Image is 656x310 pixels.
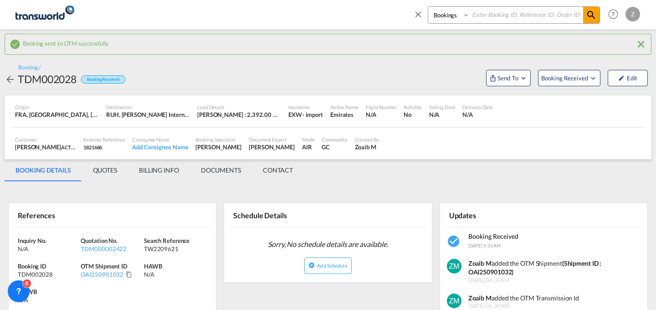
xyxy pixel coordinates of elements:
[302,143,315,151] div: AIR
[355,143,379,151] div: Zoaib M
[366,110,397,119] div: N/A
[144,263,162,270] span: HAWB
[447,259,461,273] img: v+XMcPmzgAAAABJRU5ErkJggg==
[468,302,638,310] span: [DATE] 06:30 AM
[252,159,304,181] md-tab-item: CONTACT
[429,110,456,119] div: N/A
[15,136,76,143] div: Customer
[429,104,456,110] div: Sailing Date
[18,64,41,72] div: Booking /
[15,207,111,223] div: References
[468,232,518,240] span: Booking Received
[81,270,123,278] div: OAI250901032
[468,294,492,302] strong: Zoaib M
[322,136,347,143] div: Commodity
[15,143,76,151] div: [PERSON_NAME]
[586,10,597,21] md-icon: icon-magnify
[126,271,132,278] md-icon: Click to Copy
[625,7,640,21] div: Z
[583,7,600,23] span: icon-magnify
[304,257,351,274] button: icon-plus-circleAdd Schedule
[83,144,102,150] span: 1821686
[81,263,128,270] span: OTM Shipment ID
[468,259,492,267] strong: Zoaib M
[18,237,46,244] span: Inquiry No.
[413,9,423,19] md-icon: icon-close
[5,74,15,85] md-icon: icon-arrow-left
[302,110,323,119] div: - import
[249,143,295,151] div: [PERSON_NAME]
[288,110,302,119] div: EXW
[404,110,421,119] div: No
[15,104,99,110] div: Origin
[81,237,118,244] span: Quotation No.
[82,159,128,181] md-tab-item: QUOTES
[18,288,37,295] span: MAWB
[197,110,281,119] div: [PERSON_NAME] : 2,392.00 KG | Volumetric Wt : 2,392.00 KG | Chargeable Wt : 2,392.00 KG
[128,159,190,181] md-tab-item: BILLING INFO
[413,6,428,28] span: icon-close
[5,159,304,181] md-pagination-wrapper: Use the left and right arrow keys to navigate between tabs
[468,259,638,277] div: added the OTM Shipment
[106,104,190,110] div: Destination
[106,110,190,119] div: RUH, King Khaled International, Riyadh, Saudi Arabia, Middle East, Middle East
[197,104,281,110] div: Load Details
[144,245,205,253] div: TW2209621
[366,104,397,110] div: Flight Number
[231,207,326,223] div: Schedule Details
[61,143,132,151] span: ACTIVE LOGISTIC SERVICES CO
[302,136,315,143] div: Mode
[541,74,589,83] span: Booking Received
[330,110,359,119] div: Emirates
[288,104,323,110] div: Incoterms
[18,245,78,253] div: N/A
[18,270,78,278] div: TDM002028
[14,4,75,25] img: 1a84b2306ded11f09c1219774cd0a0fe.png
[497,74,519,83] span: Send To
[447,207,542,223] div: Updates
[18,263,46,270] span: Booking ID
[264,236,392,253] span: Sorry, No schedule details are available.
[249,136,295,143] div: Document Expert
[15,110,99,119] div: FRA, Frankfurt am Main International, Frankfurt-am-Main, Germany, Western Europe, Europe
[195,136,241,143] div: Booking Specialist
[355,136,379,143] div: Created By
[447,294,461,308] img: v+XMcPmzgAAAABJRU5ErkJggg==
[144,270,207,278] div: N/A
[404,104,421,110] div: Rollable
[538,70,600,86] button: Open demo menu
[605,6,621,22] span: Help
[195,143,241,151] div: [PERSON_NAME]
[18,72,77,86] div: TDM002028
[132,136,188,143] div: Consignee Name
[5,72,18,86] div: icon-arrow-left
[462,104,493,110] div: Delivery Date
[468,243,501,248] span: [DATE] 9:31 AM
[486,70,531,86] button: Open demo menu
[447,234,461,249] md-icon: icon-checkbox-marked-circle
[5,159,82,181] md-tab-item: BOOKING DETAILS
[23,37,109,47] span: Booking sent to OTM successfully
[605,6,625,23] div: Help
[468,294,638,303] div: added the OTM Transmission Id
[608,70,648,86] button: icon-pencilEdit
[144,237,190,244] span: Search Reference
[322,143,347,151] div: GC
[308,262,315,268] md-icon: icon-plus-circle
[330,104,359,110] div: Airline Name
[317,263,347,268] span: Add Schedule
[190,159,252,181] md-tab-item: DOCUMENTS
[83,136,125,143] div: External Reference
[10,39,20,50] md-icon: icon-checkbox-marked-circle
[81,75,125,84] div: Booking Received
[470,7,583,23] input: Enter Booking ID, Reference ID, Order ID
[618,75,625,81] md-icon: icon-pencil
[635,39,646,50] md-icon: icon-close
[468,277,638,284] span: [DATE] 06:30 AM
[81,245,141,253] div: TDM000002422
[132,143,188,151] div: Add Consignee Name
[462,110,493,119] div: N/A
